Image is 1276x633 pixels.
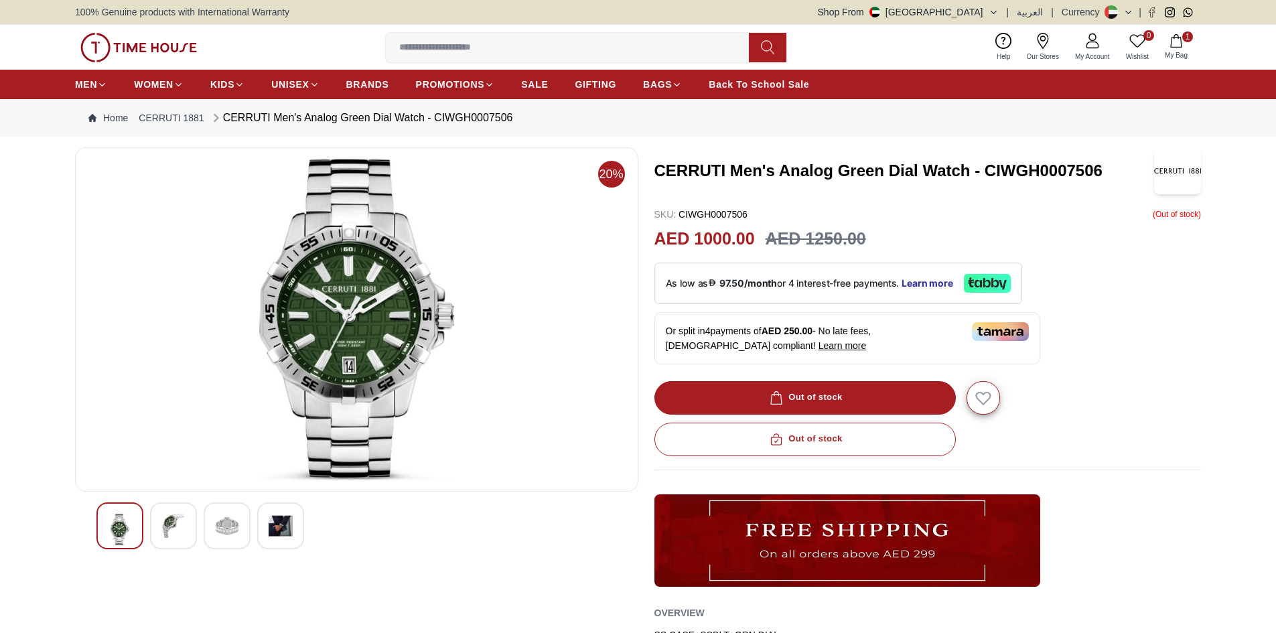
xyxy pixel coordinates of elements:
span: My Bag [1159,50,1193,60]
a: Whatsapp [1183,7,1193,17]
span: 100% Genuine products with International Warranty [75,5,289,19]
span: BAGS [643,78,672,91]
img: CERRUTI Men's Analog Green Dial Watch - CIWGH0007506 [269,514,293,538]
span: 1 [1182,31,1193,42]
span: SALE [521,78,548,91]
span: MEN [75,78,97,91]
span: My Account [1070,52,1115,62]
img: CERRUTI Men's Analog Green Dial Watch - CIWGH0007506 [1154,147,1201,194]
img: CERRUTI Men's Analog Green Dial Watch - CIWGH0007506 [161,514,186,538]
img: CERRUTI Men's Analog Green Dial Watch - CIWGH0007506 [215,514,239,538]
span: 0 [1143,30,1154,41]
a: Facebook [1147,7,1157,17]
span: | [1007,5,1009,19]
span: SKU : [654,209,677,220]
a: BAGS [643,72,682,96]
span: KIDS [210,78,234,91]
span: Help [991,52,1016,62]
button: العربية [1017,5,1043,19]
a: GIFTING [575,72,616,96]
span: 20% [598,161,625,188]
img: CERRUTI Men's Analog Green Dial Watch - CIWGH0007506 [86,159,627,480]
span: Our Stores [1021,52,1064,62]
span: | [1051,5,1054,19]
a: Back To School Sale [709,72,809,96]
a: 0Wishlist [1118,30,1157,64]
img: ... [654,494,1040,587]
span: | [1139,5,1141,19]
a: UNISEX [271,72,319,96]
a: Help [989,30,1019,64]
img: ... [80,33,197,62]
a: Our Stores [1019,30,1067,64]
nav: Breadcrumb [75,99,1201,137]
h3: CERRUTI Men's Analog Green Dial Watch - CIWGH0007506 [654,160,1155,182]
p: ( Out of stock ) [1153,208,1201,221]
div: Currency [1062,5,1105,19]
img: Tamara [972,322,1029,341]
img: United Arab Emirates [869,7,880,17]
a: PROMOTIONS [416,72,495,96]
a: CERRUTI 1881 [139,111,204,125]
a: WOMEN [134,72,184,96]
a: Instagram [1165,7,1175,17]
a: Home [88,111,128,125]
a: MEN [75,72,107,96]
button: Shop From[GEOGRAPHIC_DATA] [818,5,999,19]
p: CIWGH0007506 [654,208,748,221]
span: GIFTING [575,78,616,91]
h3: AED 1250.00 [766,226,866,252]
a: KIDS [210,72,244,96]
span: Wishlist [1121,52,1154,62]
a: SALE [521,72,548,96]
span: Back To School Sale [709,78,809,91]
span: PROMOTIONS [416,78,485,91]
a: BRANDS [346,72,389,96]
img: CERRUTI Men's Analog Green Dial Watch - CIWGH0007506 [108,514,132,545]
button: 1My Bag [1157,31,1196,63]
span: AED 250.00 [762,326,812,336]
span: BRANDS [346,78,389,91]
span: Learn more [819,340,867,351]
span: WOMEN [134,78,173,91]
h2: Overview [654,603,705,623]
span: UNISEX [271,78,309,91]
div: Or split in 4 payments of - No late fees, [DEMOGRAPHIC_DATA] compliant! [654,312,1040,364]
h2: AED 1000.00 [654,226,755,252]
div: CERRUTI Men's Analog Green Dial Watch - CIWGH0007506 [210,110,513,126]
